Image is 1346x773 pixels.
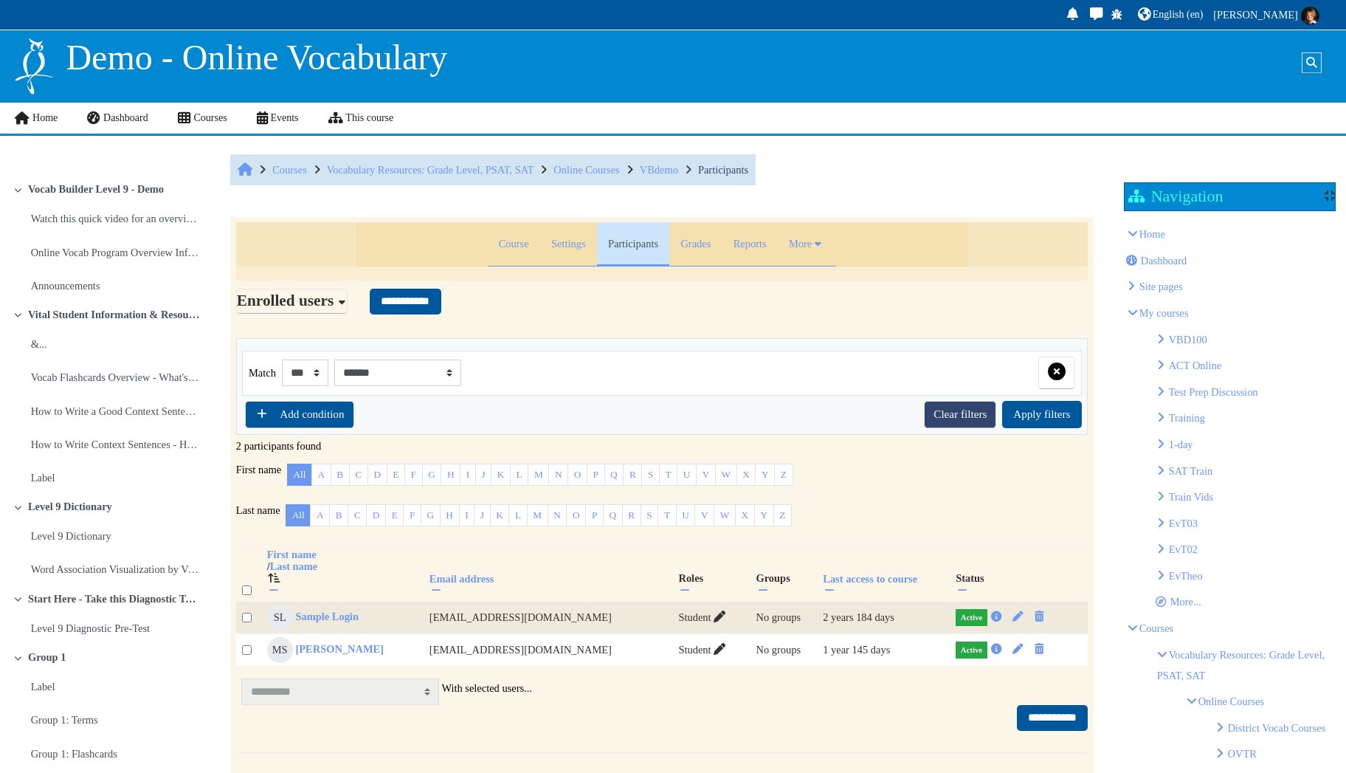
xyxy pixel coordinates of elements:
a: Q [604,464,624,486]
a: B [329,504,348,526]
a: Z [773,504,792,526]
a: Course [488,222,540,267]
a: Manual enrolments [990,643,1009,655]
span: Demo - Online Vocabulary [66,38,447,77]
th: Roles [675,545,753,601]
a: T [659,464,677,486]
a: R [622,504,641,526]
li: ACT Online [1157,355,1333,376]
span: Active [956,642,987,659]
span: Last name [236,504,280,537]
a: R [623,464,642,486]
span: Dashboard [103,112,148,123]
a: Level 9 Dictionary [31,526,111,546]
li: My courses [1128,303,1333,613]
th: Groups [753,545,820,601]
label: Match [249,367,276,379]
a: Vocab Flashcards Overview - What's on the Cards? [31,367,200,388]
td: No groups [753,601,820,634]
li: EvT02 [1157,539,1333,560]
a: Hide Full name [267,585,286,597]
p: 2 participants found [236,440,1088,453]
span: Events [270,112,298,123]
a: Train Vids [1169,491,1214,503]
a: B [331,464,350,486]
span: Active [956,609,987,626]
a: D [366,504,386,526]
a: Manual enrolments [990,611,1009,622]
a: VBD100 [1169,334,1207,346]
a: EvT03 [1169,518,1198,529]
a: W [715,464,737,486]
th: / [264,545,427,601]
a: Training [1169,412,1205,424]
a: Start Here - Take this Diagnostic Test to see how well you know Level 9 [28,593,199,605]
a: Vocabulary Resources: Grade Level, PSAT, SAT [327,164,534,176]
a: K [490,504,510,526]
a: Mariah Shelton[PERSON_NAME] [267,637,384,663]
a: All [287,464,312,486]
label: With selected users... [439,681,534,697]
div: Enrolled users [236,289,348,314]
span: Courses [272,164,307,176]
a: Dashboard [1126,255,1187,267]
span: More... [1170,596,1201,608]
span: Collapse [13,311,23,318]
button: Clear filters [924,401,996,428]
a: I [459,504,475,526]
div: Show notification window with no new notifications [1063,3,1083,26]
li: More... [1157,591,1333,612]
a: H [440,504,460,526]
li: 1-day [1157,434,1333,455]
li: SAT Train [1157,461,1333,481]
a: Student [678,644,731,656]
i: Unenrol [1033,644,1046,654]
a: Group 1: Terms [31,710,98,730]
a: Edit enrolment [1011,643,1030,655]
a: Hide Email address [429,585,449,597]
a: U [676,504,696,526]
span: Knowsys Educational Services LLC [1139,281,1183,292]
a: User menu [1211,3,1322,26]
li: Dashboard [1128,250,1333,271]
i: Ascending [267,573,280,583]
li: EvT03 [1157,513,1333,534]
a: ACT Online [1169,360,1222,371]
a: Y [755,464,775,486]
span: This course [345,112,393,123]
span: Collapse [13,504,23,511]
a: O [566,504,586,526]
a: Online Courses [553,164,619,176]
span: Collapse [13,595,23,602]
a: This course [314,103,409,134]
a: All [286,504,311,526]
a: H [441,464,460,486]
nav: Site links [13,103,393,134]
a: M [527,504,548,526]
a: Hide Last access to course [823,585,842,597]
a: Grades [669,222,722,267]
a: L [510,464,528,486]
span: Collapse [13,186,23,193]
a: X [735,504,755,526]
a: Ad hoc debug (off) [1108,3,1127,26]
li: Training [1157,408,1333,428]
a: Toggle messaging drawer There are 0 unread conversations [1086,3,1108,26]
li: Test Prep Discussion [1157,382,1333,402]
a: F [403,504,421,526]
a: E [385,504,404,526]
a: K [491,464,511,486]
a: 1-day [1169,439,1193,450]
i: Mariah Shelton's role assignments [714,643,725,655]
span: VBdemo [640,164,678,176]
li: EvTheo [1157,566,1333,586]
i: Toggle messaging drawer [1088,7,1105,20]
a: W [714,504,736,526]
a: English ‎(en)‎ [1136,3,1206,26]
a: M [528,464,549,486]
a: Q [603,504,623,526]
a: J [475,464,491,486]
td: 1 year 145 days [820,633,953,666]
